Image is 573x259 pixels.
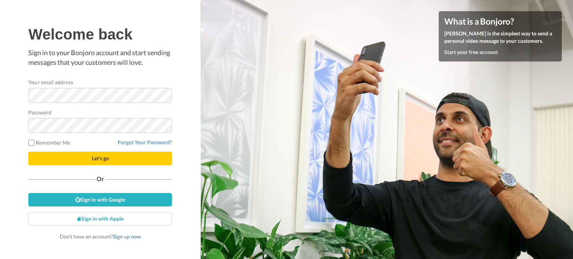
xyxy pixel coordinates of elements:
[92,155,109,161] span: Let's go
[28,78,73,86] label: Your email address
[28,139,70,146] label: Remember Me
[60,233,141,240] span: Don’t have an account?
[444,17,556,26] h4: What is a Bonjoro?
[28,212,172,225] a: Sign in with Apple
[28,48,172,67] p: Sign in to your Bonjoro account and start sending messages that your customers will love.
[95,176,106,181] span: Or
[28,140,34,146] input: Remember Me
[28,193,172,206] a: Sign in with Google
[113,233,141,240] a: Sign up now
[444,30,556,45] p: [PERSON_NAME] is the simplest way to send a personal video message to your customers.
[28,108,51,116] label: Password
[118,139,172,145] a: Forgot Your Password?
[28,152,172,165] button: Let's go
[28,26,172,42] h1: Welcome back
[444,49,498,55] a: Start your free account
